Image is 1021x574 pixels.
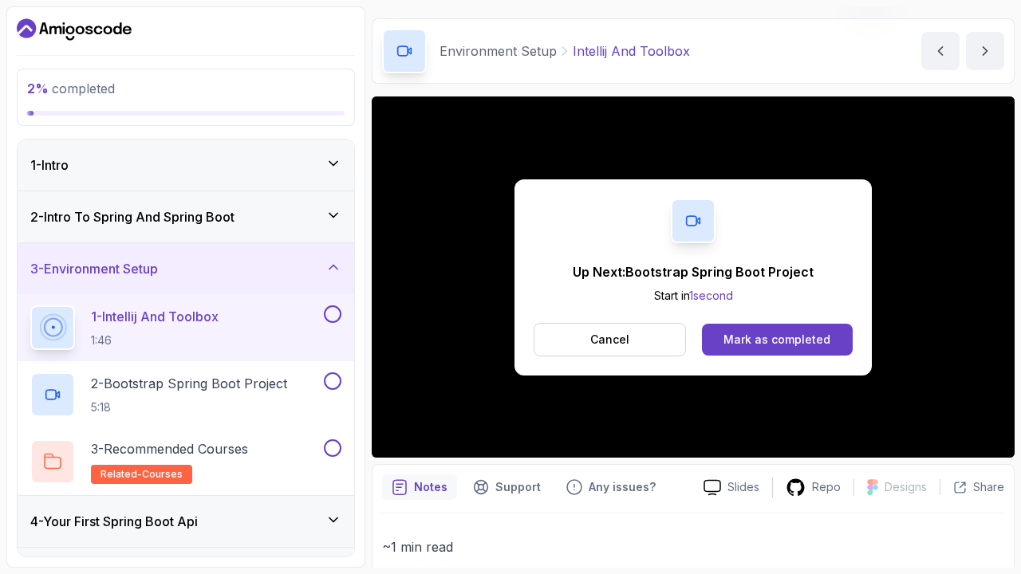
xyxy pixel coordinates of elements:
[940,479,1004,495] button: Share
[440,41,557,61] p: Environment Setup
[372,96,1015,458] iframe: 1 - IntelliJ and Toolbox
[91,439,248,458] p: 3 - Recommended Courses
[382,474,457,500] button: notes button
[30,305,341,350] button: 1-Intellij And Toolbox1:46
[18,496,354,547] button: 4-Your First Spring Boot Api
[463,474,550,500] button: Support button
[495,479,541,495] p: Support
[885,479,927,495] p: Designs
[91,307,219,326] p: 1 - Intellij And Toolbox
[30,512,198,531] h3: 4 - Your First Spring Boot Api
[702,324,853,356] button: Mark as completed
[101,468,183,481] span: related-courses
[691,479,772,496] a: Slides
[30,259,158,278] h3: 3 - Environment Setup
[18,243,354,294] button: 3-Environment Setup
[589,479,656,495] p: Any issues?
[557,474,665,500] button: Feedback button
[727,479,759,495] p: Slides
[91,332,219,348] p: 1:46
[18,140,354,191] button: 1-Intro
[773,478,853,497] a: Repo
[534,323,686,356] button: Cancel
[30,372,341,417] button: 2-Bootstrap Spring Boot Project5:18
[30,155,69,175] h3: 1 - Intro
[18,191,354,242] button: 2-Intro To Spring And Spring Boot
[573,41,690,61] p: Intellij And Toolbox
[723,332,830,348] div: Mark as completed
[689,289,733,302] span: 1 second
[30,207,235,226] h3: 2 - Intro To Spring And Spring Boot
[590,332,629,348] p: Cancel
[91,399,287,415] p: 5:18
[30,439,341,484] button: 3-Recommended Coursesrelated-courses
[573,288,814,304] p: Start in
[921,32,960,70] button: previous content
[812,479,841,495] p: Repo
[966,32,1004,70] button: next content
[27,81,115,96] span: completed
[573,262,814,281] p: Up Next: Bootstrap Spring Boot Project
[17,17,132,42] a: Dashboard
[91,374,287,393] p: 2 - Bootstrap Spring Boot Project
[414,479,447,495] p: Notes
[382,536,1004,558] p: ~1 min read
[973,479,1004,495] p: Share
[27,81,49,96] span: 2 %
